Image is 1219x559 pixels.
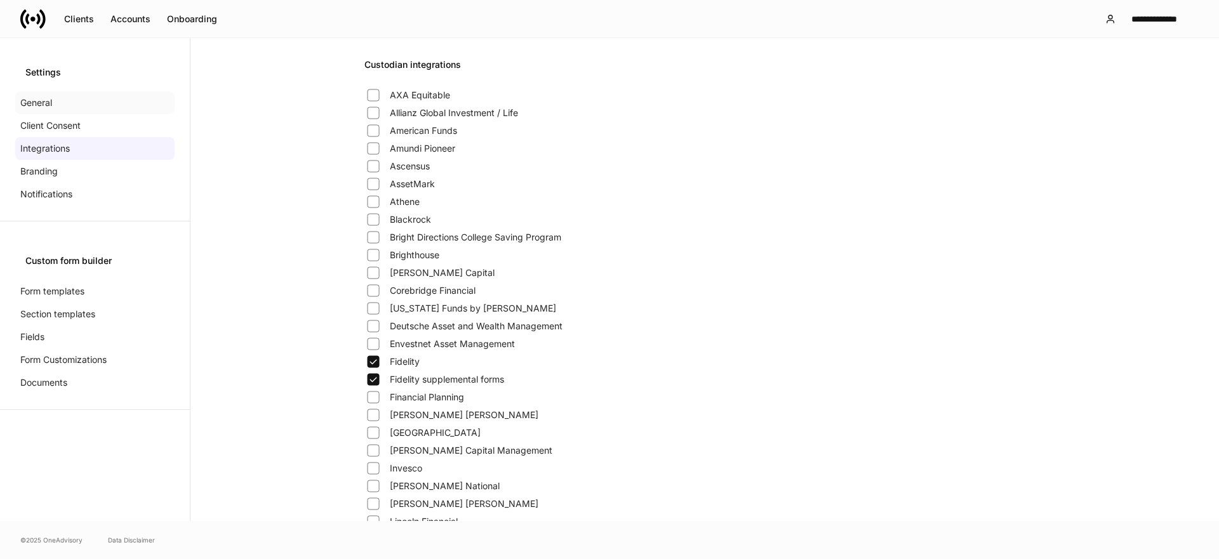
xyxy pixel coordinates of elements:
[15,137,175,160] a: Integrations
[15,160,175,183] a: Branding
[390,284,476,297] span: Corebridge Financial
[390,320,563,332] span: Deutsche Asset and Wealth Management
[20,142,70,155] p: Integrations
[390,391,464,404] span: Financial Planning
[25,254,164,267] div: Custom form builder
[15,371,175,394] a: Documents
[390,497,538,510] span: [PERSON_NAME] [PERSON_NAME]
[390,249,439,261] span: Brighthouse
[20,96,52,109] p: General
[390,231,561,244] span: Bright Directions College Saving Program
[20,308,95,320] p: Section templates
[390,195,420,208] span: Athene
[15,303,175,326] a: Section templates
[20,285,84,298] p: Form templates
[390,426,481,439] span: [GEOGRAPHIC_DATA]
[25,66,164,79] div: Settings
[390,480,500,492] span: [PERSON_NAME] National
[64,15,94,23] div: Clients
[15,280,175,303] a: Form templates
[20,165,58,178] p: Branding
[390,266,495,279] span: [PERSON_NAME] Capital
[15,183,175,206] a: Notifications
[15,348,175,371] a: Form Customizations
[390,124,457,137] span: American Funds
[108,535,155,545] a: Data Disclaimer
[390,213,431,226] span: Blackrock
[20,331,44,343] p: Fields
[390,515,458,528] span: Lincoln Financial
[20,188,72,201] p: Notifications
[110,15,150,23] div: Accounts
[390,142,455,155] span: Amundi Pioneer
[390,338,515,350] span: Envestnet Asset Management
[390,373,504,386] span: Fidelity supplemental forms
[390,355,420,368] span: Fidelity
[56,9,102,29] button: Clients
[390,89,450,102] span: AXA Equitable
[20,353,107,366] p: Form Customizations
[20,535,83,545] span: © 2025 OneAdvisory
[159,9,225,29] button: Onboarding
[167,15,217,23] div: Onboarding
[15,91,175,114] a: General
[390,178,435,190] span: AssetMark
[390,302,556,315] span: [US_STATE] Funds by [PERSON_NAME]
[102,9,159,29] button: Accounts
[390,444,552,457] span: [PERSON_NAME] Capital Management
[20,376,67,389] p: Documents
[390,409,538,421] span: [PERSON_NAME] [PERSON_NAME]
[390,462,422,475] span: Invesco
[390,160,430,173] span: Ascensus
[15,326,175,348] a: Fields
[364,58,1045,86] div: Custodian integrations
[390,107,518,119] span: Allianz Global Investment / Life
[15,114,175,137] a: Client Consent
[20,119,81,132] p: Client Consent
